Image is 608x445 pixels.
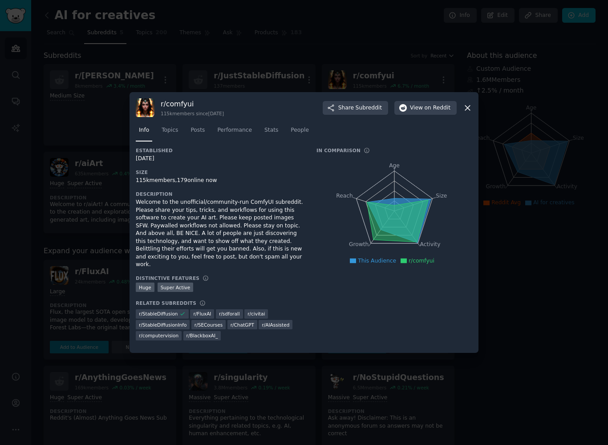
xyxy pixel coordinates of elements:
[291,126,309,134] span: People
[409,258,434,264] span: r/comfyui
[162,126,178,134] span: Topics
[136,169,304,175] h3: Size
[136,123,152,142] a: Info
[358,258,396,264] span: This Audience
[158,283,194,292] div: Super Active
[136,191,304,197] h3: Description
[288,123,312,142] a: People
[136,177,304,185] div: 115k members, 179 online now
[231,322,254,328] span: r/ ChatGPT
[136,198,304,269] div: Welcome to the unofficial/community-run ComfyUI subreddit. Please share your tips, tricks, and wo...
[139,332,178,339] span: r/ computervision
[136,300,196,306] h3: Related Subreddits
[139,322,186,328] span: r/ StableDiffusionInfo
[420,242,441,248] tspan: Activity
[195,322,223,328] span: r/ SECourses
[139,126,149,134] span: Info
[349,242,369,248] tspan: Growth
[187,123,208,142] a: Posts
[193,311,211,317] span: r/ FluxAI
[316,147,361,154] h3: In Comparison
[264,126,278,134] span: Stats
[191,126,205,134] span: Posts
[186,332,218,339] span: r/ BlackboxAI_
[139,311,178,317] span: r/ StableDiffusion
[136,283,154,292] div: Huge
[336,193,353,199] tspan: Reach
[410,104,450,112] span: View
[136,275,199,281] h3: Distinctive Features
[219,311,240,317] span: r/ sdforall
[136,155,304,163] div: [DATE]
[214,123,255,142] a: Performance
[262,322,289,328] span: r/ AIAssisted
[323,101,388,115] button: ShareSubreddit
[356,104,382,112] span: Subreddit
[158,123,181,142] a: Topics
[217,126,252,134] span: Performance
[394,101,457,115] button: Viewon Reddit
[261,123,281,142] a: Stats
[389,162,400,169] tspan: Age
[338,104,382,112] span: Share
[247,311,265,317] span: r/ civitai
[136,147,304,154] h3: Established
[136,98,154,117] img: comfyui
[425,104,450,112] span: on Reddit
[161,99,224,109] h3: r/ comfyui
[436,193,447,199] tspan: Size
[161,110,224,117] div: 115k members since [DATE]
